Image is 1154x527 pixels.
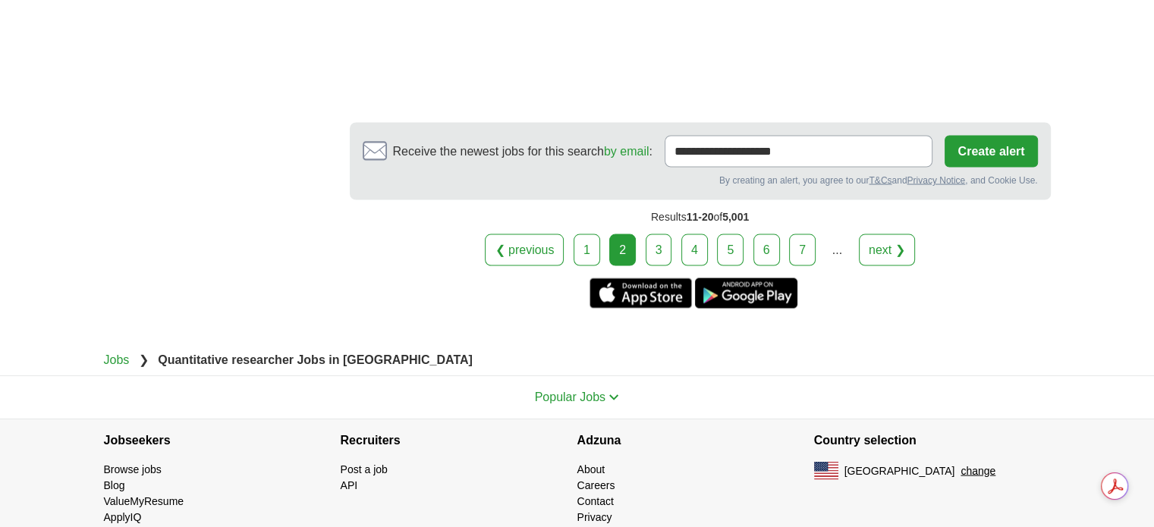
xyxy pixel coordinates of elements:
[574,234,600,266] a: 1
[945,136,1037,168] button: Create alert
[363,174,1038,187] div: By creating an alert, you agree to our and , and Cookie Use.
[814,462,838,480] img: US flag
[681,234,708,266] a: 4
[859,234,915,266] a: next ❯
[350,200,1051,234] div: Results of
[814,419,1051,462] h4: Country selection
[646,234,672,266] a: 3
[822,235,852,265] div: ...
[393,143,652,161] span: Receive the newest jobs for this search :
[577,463,605,475] a: About
[753,234,780,266] a: 6
[104,479,125,491] a: Blog
[158,353,473,366] strong: Quantitative researcher Jobs in [GEOGRAPHIC_DATA]
[577,495,614,507] a: Contact
[609,234,636,266] div: 2
[104,511,142,523] a: ApplyIQ
[844,463,955,479] span: [GEOGRAPHIC_DATA]
[139,353,149,366] span: ❯
[608,394,619,401] img: toggle icon
[687,211,714,223] span: 11-20
[869,175,891,186] a: T&Cs
[789,234,816,266] a: 7
[717,234,744,266] a: 5
[961,463,995,479] button: change
[590,278,692,309] a: Get the iPhone app
[695,278,797,309] a: Get the Android app
[535,391,605,403] span: Popular Jobs
[341,463,388,475] a: Post a job
[577,479,615,491] a: Careers
[907,175,965,186] a: Privacy Notice
[722,211,749,223] span: 5,001
[485,234,564,266] a: ❮ previous
[104,495,184,507] a: ValueMyResume
[341,479,358,491] a: API
[577,511,612,523] a: Privacy
[604,145,649,158] a: by email
[104,353,130,366] a: Jobs
[104,463,162,475] a: Browse jobs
